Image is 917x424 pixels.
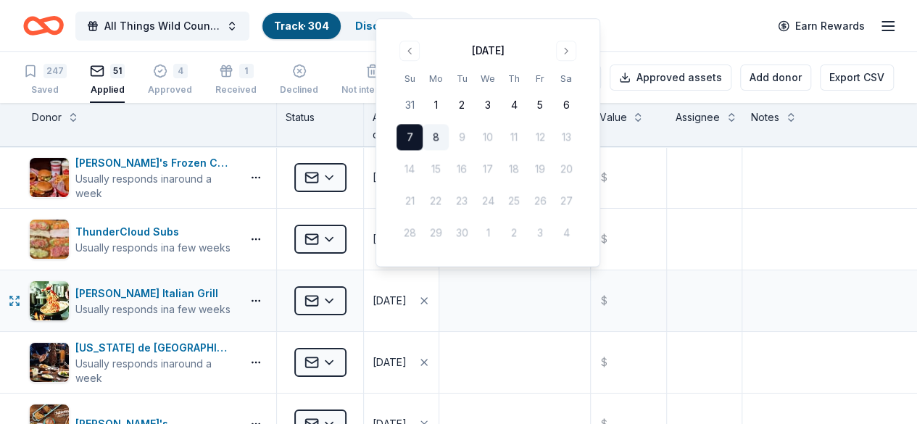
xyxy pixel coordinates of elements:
[364,209,439,270] button: [DATE]
[373,169,407,186] div: [DATE]
[75,241,231,255] div: Usually responds in a few weeks
[740,65,811,91] button: Add donor
[148,84,192,96] div: Approved
[373,354,407,371] div: [DATE]
[280,58,318,103] button: Declined
[148,58,192,103] button: 4Approved
[449,71,475,86] th: Tuesday
[373,109,413,144] div: Apply date
[373,230,407,248] div: [DATE]
[751,109,779,126] div: Notes
[397,93,423,119] button: 31
[355,20,402,32] a: Discover
[29,339,236,386] button: Image for Texas de Brazil[US_STATE] de [GEOGRAPHIC_DATA]Usually responds inaround a week
[397,125,423,151] button: 7
[75,223,231,241] div: ThunderCloud Subs
[449,93,475,119] button: 2
[472,42,505,59] div: [DATE]
[23,84,67,96] div: Saved
[110,64,125,78] div: 51
[261,12,415,41] button: Track· 304Discover
[29,219,236,259] button: Image for ThunderCloud SubsThunderCloud SubsUsually responds ina few weeks
[501,93,527,119] button: 4
[341,84,404,96] div: Not interested
[599,109,626,126] div: Value
[173,64,188,78] div: 4
[475,71,501,86] th: Wednesday
[75,172,236,201] div: Usually responds in around a week
[820,65,894,91] button: Export CSV
[32,109,62,126] div: Donor
[215,58,257,103] button: 1Received
[75,285,231,302] div: [PERSON_NAME] Italian Grill
[527,71,553,86] th: Friday
[30,158,69,197] img: Image for Freddy's Frozen Custard & Steakburgers
[104,17,220,35] span: All Things Wild Country Brunch
[553,93,579,119] button: 6
[373,292,407,309] div: [DATE]
[75,12,249,41] button: All Things Wild Country Brunch
[30,343,69,382] img: Image for Texas de Brazil
[277,103,364,146] div: Status
[90,84,125,96] div: Applied
[527,93,553,119] button: 5
[364,270,439,331] button: [DATE]
[75,154,236,172] div: [PERSON_NAME]'s Frozen Custard & Steakburgers
[553,71,579,86] th: Saturday
[75,302,231,317] div: Usually responds in a few weeks
[423,125,449,151] button: 8
[364,332,439,393] button: [DATE]
[29,154,236,201] button: Image for Freddy's Frozen Custard & Steakburgers[PERSON_NAME]'s Frozen Custard & SteakburgersUsua...
[610,65,731,91] button: Approved assets
[769,13,874,39] a: Earn Rewards
[215,84,257,96] div: Received
[397,71,423,86] th: Sunday
[475,93,501,119] button: 3
[423,71,449,86] th: Monday
[75,357,236,386] div: Usually responds in around a week
[23,58,67,103] button: 247Saved
[556,41,576,61] button: Go to next month
[501,71,527,86] th: Thursday
[239,64,254,78] div: 1
[29,280,236,321] button: Image for Carrabba's Italian Grill[PERSON_NAME] Italian GrillUsually responds ina few weeks
[274,20,329,32] a: Track· 304
[30,281,69,320] img: Image for Carrabba's Italian Grill
[90,58,125,103] button: 51Applied
[364,147,439,208] button: [DATE]
[30,220,69,259] img: Image for ThunderCloud Subs
[423,93,449,119] button: 1
[341,58,404,103] button: Not interested
[23,9,64,43] a: Home
[75,339,236,357] div: [US_STATE] de [GEOGRAPHIC_DATA]
[676,109,720,126] div: Assignee
[280,84,318,96] div: Declined
[399,41,420,61] button: Go to previous month
[43,64,67,78] div: 247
